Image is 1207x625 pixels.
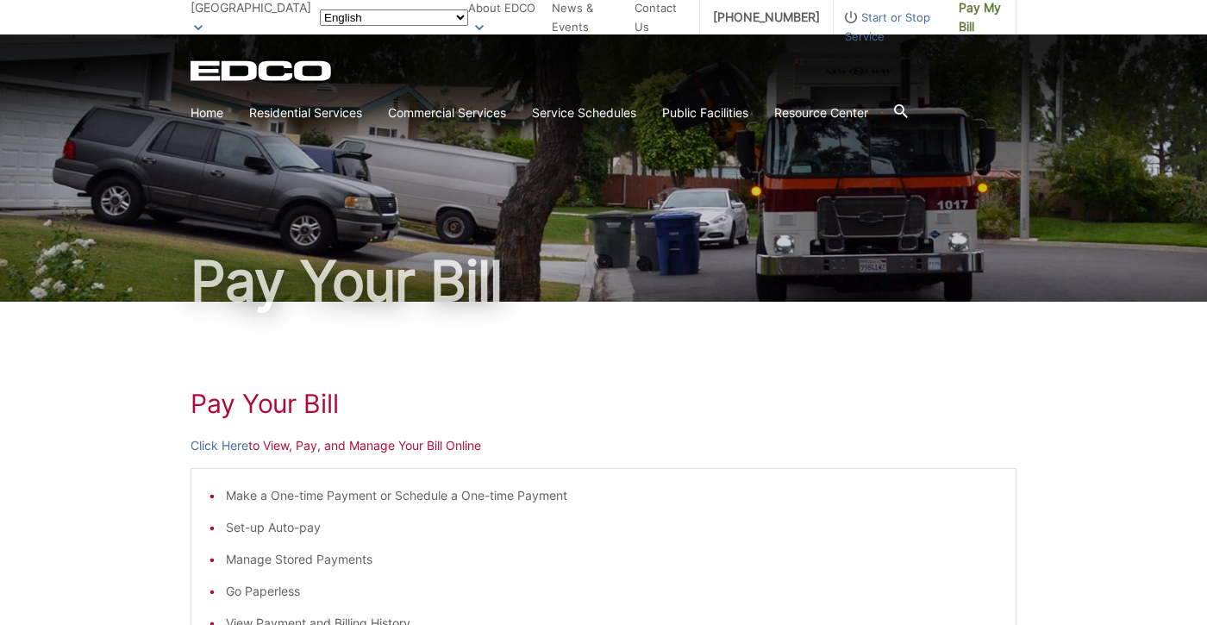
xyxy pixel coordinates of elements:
select: Select a language [320,9,468,26]
h1: Pay Your Bill [191,253,1016,309]
a: Home [191,103,223,122]
a: Public Facilities [662,103,748,122]
li: Make a One-time Payment or Schedule a One-time Payment [226,486,998,505]
a: Click Here [191,436,248,455]
a: Commercial Services [388,103,506,122]
li: Go Paperless [226,582,998,601]
a: Resource Center [774,103,868,122]
li: Manage Stored Payments [226,550,998,569]
a: Service Schedules [532,103,636,122]
li: Set-up Auto-pay [226,518,998,537]
a: Residential Services [249,103,362,122]
h1: Pay Your Bill [191,388,1016,419]
p: to View, Pay, and Manage Your Bill Online [191,436,1016,455]
a: EDCD logo. Return to the homepage. [191,60,334,81]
